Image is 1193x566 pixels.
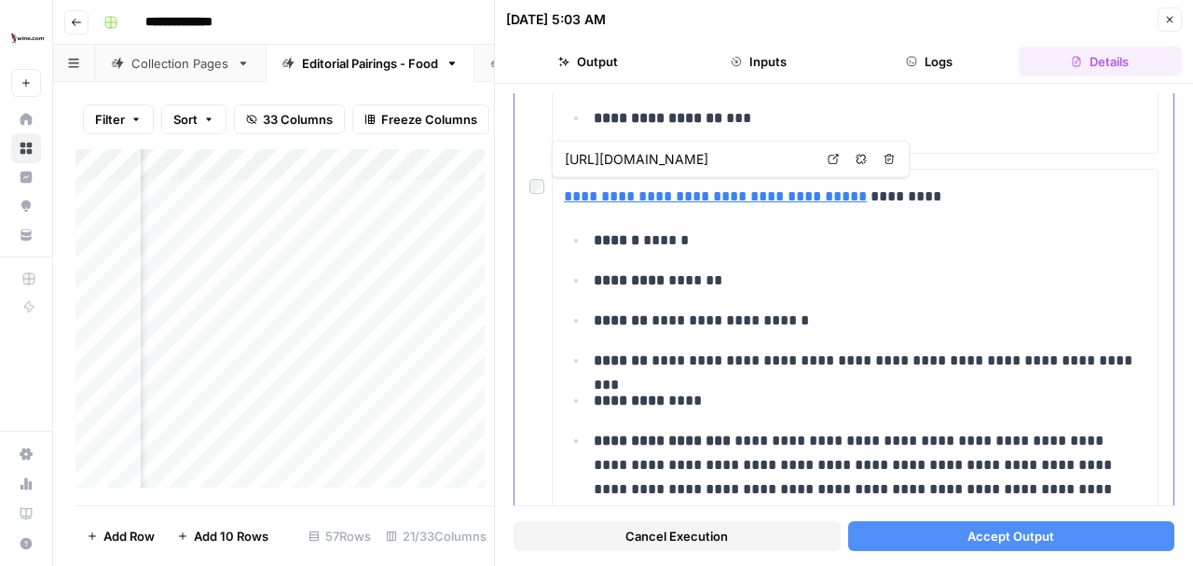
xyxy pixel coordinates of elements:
span: Sort [173,110,198,129]
button: Help + Support [11,529,41,559]
a: Editorial Pairings - Food [266,45,474,82]
button: Filter [83,104,154,134]
button: Inputs [677,47,840,76]
button: Details [1019,47,1182,76]
button: Freeze Columns [352,104,489,134]
button: 33 Columns [234,104,345,134]
button: Sort [161,104,226,134]
a: Usage [11,469,41,499]
img: Wine Logo [11,21,45,55]
a: Editorial - Luxury [474,45,645,82]
span: 33 Columns [263,110,333,129]
span: Add Row [103,527,155,545]
a: Insights [11,162,41,192]
a: Home [11,104,41,134]
span: Filter [95,110,125,129]
div: [DATE] 5:03 AM [506,10,606,29]
span: Cancel Execution [625,527,728,545]
a: Settings [11,439,41,469]
div: Collection Pages [131,54,229,73]
div: 57 Rows [301,521,378,551]
button: Workspace: Wine [11,15,41,62]
button: Logs [848,47,1011,76]
span: Freeze Columns [381,110,477,129]
a: Collection Pages [95,45,266,82]
div: Editorial Pairings - Food [302,54,438,73]
a: Your Data [11,220,41,250]
a: Learning Hub [11,499,41,529]
span: Add 10 Rows [194,527,268,545]
button: Add Row [75,521,166,551]
button: Accept Output [848,521,1175,551]
div: 21/33 Columns [378,521,494,551]
button: Output [506,47,669,76]
button: Add 10 Rows [166,521,280,551]
a: Opportunities [11,191,41,221]
span: Accept Output [967,527,1054,545]
button: Cancel Execution [514,521,841,551]
a: Browse [11,133,41,163]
